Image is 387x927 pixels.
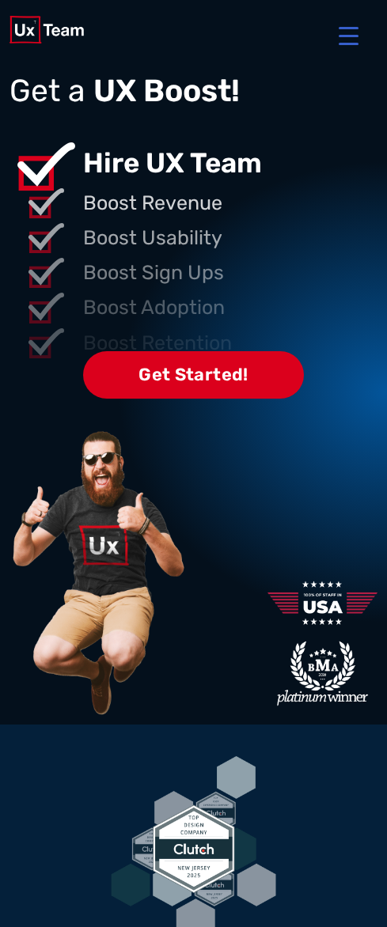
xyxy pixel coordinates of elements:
[93,66,240,117] span: UX Boost!
[83,258,378,288] p: Boost Sign Ups
[83,223,378,253] p: Boost Usability
[330,17,368,55] button: Menu Trigger
[83,293,378,323] p: Boost Adoption
[83,188,378,218] p: Boost Revenue
[83,142,378,184] p: Hire UX Team
[9,73,85,109] span: Get a
[83,328,378,358] p: Boost Retention
[83,351,304,399] span: Get Started!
